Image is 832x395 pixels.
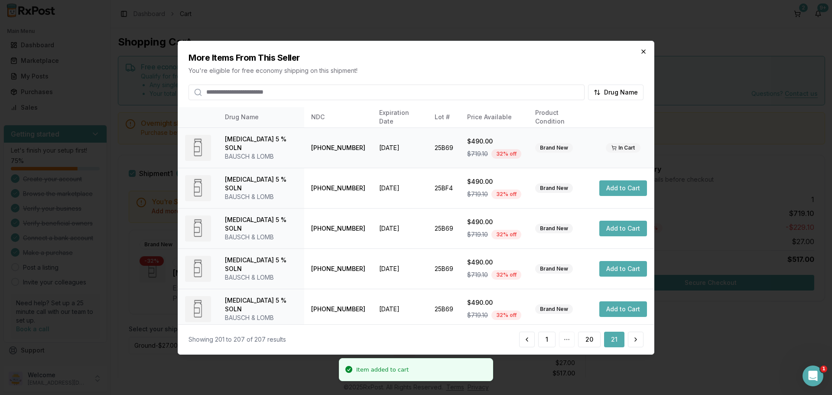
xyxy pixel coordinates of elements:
button: Add to Cart [599,301,647,317]
span: $719.10 [467,190,488,199]
span: Drug Name [604,88,638,96]
td: [DATE] [372,127,428,168]
span: $719.10 [467,150,488,158]
div: BAUSCH & LOMB [225,193,297,201]
div: [MEDICAL_DATA] 5 % SOLN [225,135,297,152]
div: Brand New [535,264,573,274]
td: [DATE] [372,168,428,208]
iframe: Intercom live chat [803,366,823,386]
img: Xiidra 5 % SOLN [185,296,211,322]
td: [DATE] [372,208,428,248]
div: [MEDICAL_DATA] 5 % SOLN [225,296,297,313]
div: Brand New [535,304,573,314]
button: Drug Name [588,84,643,100]
th: NDC [304,107,372,127]
button: 21 [604,332,624,347]
h2: More Items From This Seller [188,51,643,63]
div: BAUSCH & LOMB [225,273,297,282]
div: 32 % off [491,149,521,159]
span: $719.10 [467,271,488,279]
div: Brand New [535,143,573,153]
div: Brand New [535,224,573,233]
button: Add to Cart [599,180,647,196]
th: Lot # [428,107,460,127]
div: Showing 201 to 207 of 207 results [188,335,286,344]
div: 32 % off [491,270,521,280]
span: $719.10 [467,230,488,239]
td: [DATE] [372,248,428,289]
td: [PHONE_NUMBER] [304,127,372,168]
th: Price Available [460,107,528,127]
div: [MEDICAL_DATA] 5 % SOLN [225,256,297,273]
button: Add to Cart [599,221,647,236]
th: Drug Name [218,107,304,127]
div: [MEDICAL_DATA] 5 % SOLN [225,175,297,193]
td: [DATE] [372,289,428,329]
div: $490.00 [467,258,521,267]
div: [MEDICAL_DATA] 5 % SOLN [225,215,297,233]
td: [PHONE_NUMBER] [304,289,372,329]
div: $490.00 [467,218,521,226]
p: You're eligible for free economy shipping on this shipment! [188,66,643,75]
div: In Cart [606,143,640,153]
div: BAUSCH & LOMB [225,233,297,242]
td: [PHONE_NUMBER] [304,248,372,289]
td: 25BF4 [428,168,460,208]
button: Add to Cart [599,261,647,277]
td: [PHONE_NUMBER] [304,168,372,208]
th: Expiration Date [372,107,428,127]
img: Xiidra 5 % SOLN [185,256,211,282]
button: 1 [538,332,556,347]
div: BAUSCH & LOMB [225,152,297,161]
th: Product Condition [528,107,592,127]
div: $490.00 [467,137,521,146]
div: $490.00 [467,177,521,186]
div: $490.00 [467,298,521,307]
button: 20 [578,332,601,347]
span: 1 [820,366,827,372]
img: Xiidra 5 % SOLN [185,215,211,242]
td: [PHONE_NUMBER] [304,208,372,248]
td: 25B69 [428,248,460,289]
td: 25B69 [428,127,460,168]
span: $719.10 [467,311,488,320]
div: 32 % off [491,189,521,199]
div: 32 % off [491,230,521,239]
div: 32 % off [491,310,521,320]
td: 25B69 [428,289,460,329]
td: 25B69 [428,208,460,248]
div: BAUSCH & LOMB [225,313,297,322]
img: Xiidra 5 % SOLN [185,135,211,161]
div: Brand New [535,183,573,193]
img: Xiidra 5 % SOLN [185,175,211,201]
